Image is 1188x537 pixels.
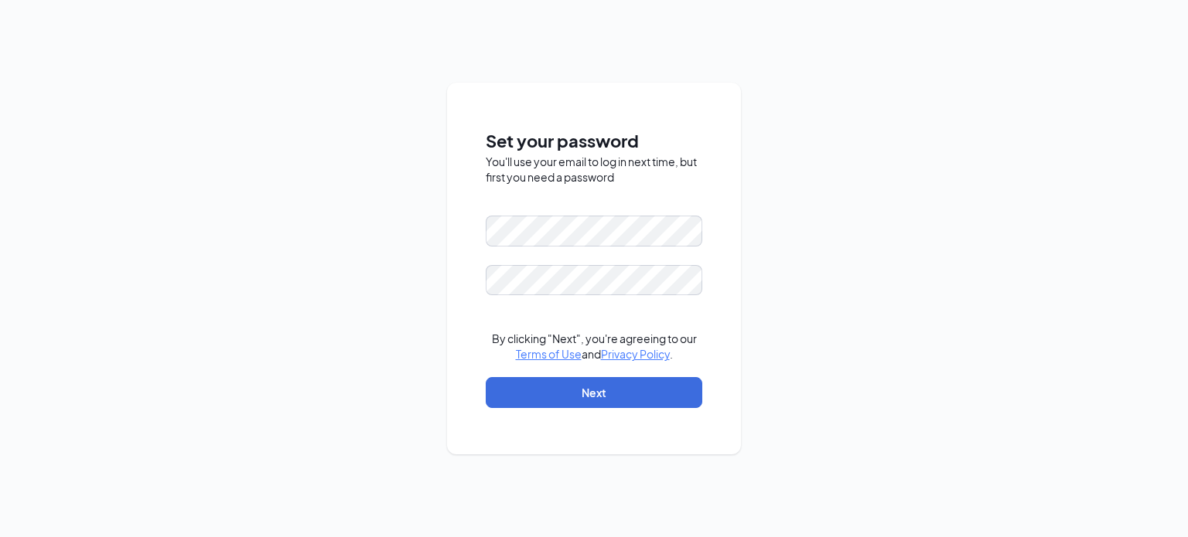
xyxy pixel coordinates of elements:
a: Terms of Use [516,347,582,361]
div: By clicking "Next", you're agreeing to our and . [486,331,702,362]
span: Set your password [486,127,702,155]
a: Privacy Policy [601,347,670,361]
div: You'll use your email to log in next time, but first you need a password [486,154,702,185]
button: Next [486,377,702,408]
